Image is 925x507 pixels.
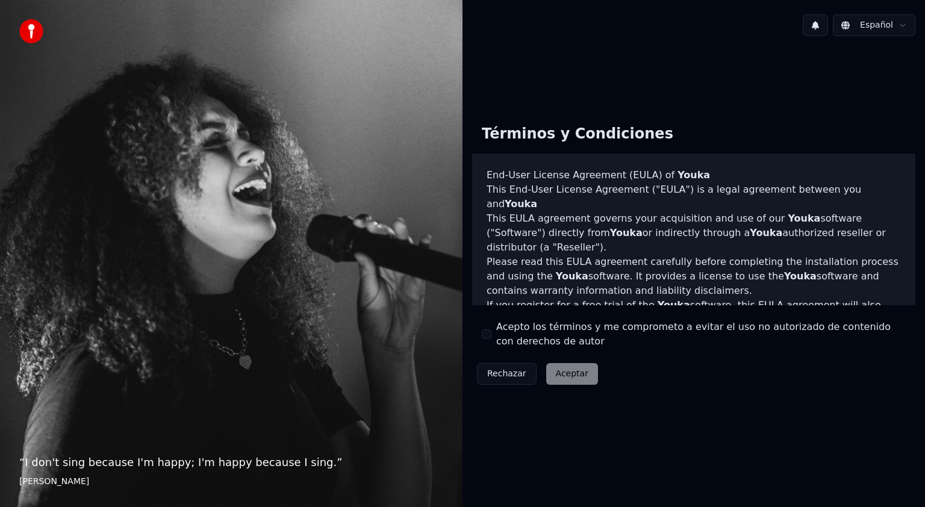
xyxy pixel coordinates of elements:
[472,115,683,154] div: Términos y Condiciones
[487,168,901,182] h3: End-User License Agreement (EULA) of
[487,298,901,356] p: If you register for a free trial of the software, this EULA agreement will also govern that trial...
[788,213,820,224] span: Youka
[19,19,43,43] img: youka
[19,476,443,488] footer: [PERSON_NAME]
[487,211,901,255] p: This EULA agreement governs your acquisition and use of our software ("Software") directly from o...
[496,320,906,349] label: Acepto los términos y me comprometo a evitar el uso no autorizado de contenido con derechos de autor
[505,198,537,210] span: Youka
[19,454,443,471] p: “ I don't sing because I'm happy; I'm happy because I sing. ”
[487,182,901,211] p: This End-User License Agreement ("EULA") is a legal agreement between you and
[610,227,643,238] span: Youka
[784,270,817,282] span: Youka
[677,169,710,181] span: Youka
[750,227,782,238] span: Youka
[487,255,901,298] p: Please read this EULA agreement carefully before completing the installation process and using th...
[477,363,537,385] button: Rechazar
[658,299,690,311] span: Youka
[556,270,588,282] span: Youka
